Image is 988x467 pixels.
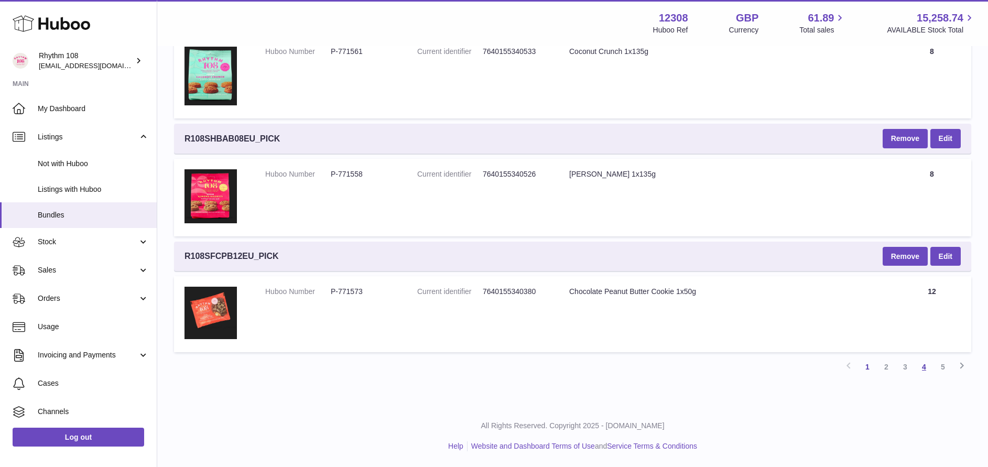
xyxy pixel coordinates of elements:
[38,132,138,142] span: Listings
[483,169,548,179] dd: 7640155340526
[877,357,896,376] a: 2
[569,169,882,179] div: [PERSON_NAME] 1x135g
[607,442,697,450] a: Service Terms & Conditions
[569,47,882,57] div: Coconut Crunch 1x135g
[38,104,149,114] span: My Dashboard
[38,407,149,417] span: Channels
[887,25,975,35] span: AVAILABLE Stock Total
[653,25,688,35] div: Huboo Ref
[799,11,846,35] a: 61.89 Total sales
[883,129,928,148] button: Remove
[331,47,396,57] dd: P-771561
[893,36,971,119] td: 8
[858,357,877,376] a: 1
[265,169,331,179] dt: Huboo Number
[893,159,971,236] td: 8
[729,25,759,35] div: Currency
[38,322,149,332] span: Usage
[468,441,697,451] li: and
[483,47,548,57] dd: 7640155340533
[930,129,961,148] a: Edit
[808,11,834,25] span: 61.89
[417,47,483,57] dt: Current identifier
[39,51,133,71] div: Rhythm 108
[887,11,975,35] a: 15,258.74 AVAILABLE Stock Total
[38,237,138,247] span: Stock
[166,421,980,431] p: All Rights Reserved. Copyright 2025 - [DOMAIN_NAME]
[38,378,149,388] span: Cases
[331,169,396,179] dd: P-771558
[799,25,846,35] span: Total sales
[184,47,237,106] img: Coconut Crunch 1x135g
[483,287,548,297] dd: 7640155340380
[38,210,149,220] span: Bundles
[417,287,483,297] dt: Current identifier
[38,350,138,360] span: Invoicing and Payments
[659,11,688,25] strong: 12308
[13,53,28,69] img: internalAdmin-12308@internal.huboo.com
[184,287,237,339] img: Chocolate Peanut Butter Cookie 1x50g
[417,169,483,179] dt: Current identifier
[883,247,928,266] button: Remove
[896,357,915,376] a: 3
[893,276,971,352] td: 12
[448,442,463,450] a: Help
[265,47,331,57] dt: Huboo Number
[915,357,933,376] a: 4
[184,169,237,223] img: Almond Biscotti 1x135g
[471,442,595,450] a: Website and Dashboard Terms of Use
[38,265,138,275] span: Sales
[38,184,149,194] span: Listings with Huboo
[930,247,961,266] a: Edit
[917,11,963,25] span: 15,258.74
[184,251,279,262] span: R108SFCPB12EU_PICK
[38,294,138,303] span: Orders
[933,357,952,376] a: 5
[184,133,280,145] span: R108SHBAB08EU_PICK
[13,428,144,447] a: Log out
[331,287,396,297] dd: P-771573
[265,287,331,297] dt: Huboo Number
[569,287,882,297] div: Chocolate Peanut Butter Cookie 1x50g
[39,61,154,70] span: [EMAIL_ADDRESS][DOMAIN_NAME]
[736,11,758,25] strong: GBP
[38,159,149,169] span: Not with Huboo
